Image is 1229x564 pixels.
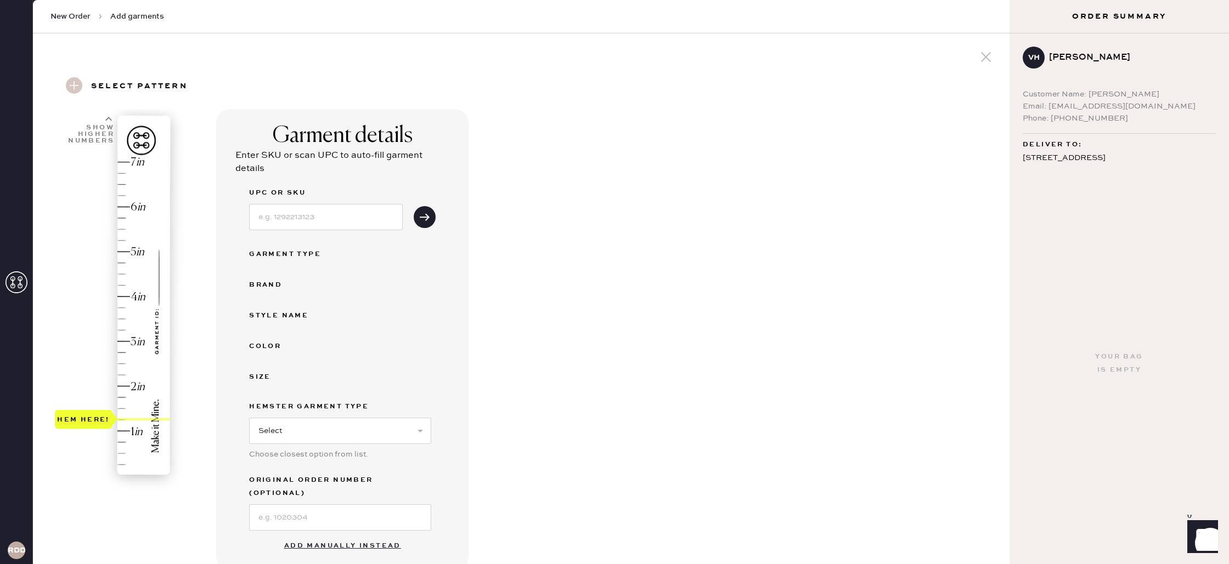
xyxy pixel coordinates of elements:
[50,11,91,22] span: New Order
[1023,138,1082,151] span: Deliver to:
[249,340,337,353] div: Color
[249,474,431,500] label: Original Order Number (Optional)
[67,124,114,144] div: Show higher numbers
[1023,100,1216,112] div: Email: [EMAIL_ADDRESS][DOMAIN_NAME]
[249,400,431,413] label: Hemster Garment Type
[249,186,403,200] label: UPC or SKU
[249,204,403,230] input: e.g. 1292213123
[278,535,408,557] button: Add manually instead
[91,77,188,96] h3: Select pattern
[1028,54,1040,61] h3: VH
[1010,11,1229,22] h3: Order Summary
[249,309,337,322] div: Style name
[117,116,170,475] img: image
[57,413,110,426] div: Hem here!
[1049,51,1207,64] div: [PERSON_NAME]
[136,155,144,170] div: in
[1023,88,1216,100] div: Customer Name: [PERSON_NAME]
[249,448,431,460] div: Choose closest option from list.
[1023,112,1216,124] div: Phone: [PHONE_NUMBER]
[249,248,337,261] div: Garment Type
[8,546,25,554] h3: RDDA
[249,504,431,531] input: e.g. 1020304
[249,371,337,384] div: Size
[1177,515,1224,562] iframe: Front Chat
[273,123,413,149] div: Garment details
[1095,350,1143,377] div: Your bag is empty
[1023,151,1216,179] div: [STREET_ADDRESS] Pembroke Pines , FL 33207
[235,149,449,175] div: Enter SKU or scan UPC to auto-fill garment details
[131,155,136,170] div: 7
[110,11,164,22] span: Add garments
[249,278,337,292] div: Brand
